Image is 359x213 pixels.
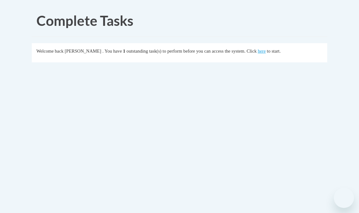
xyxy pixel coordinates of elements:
span: [PERSON_NAME] [65,49,101,54]
span: . You have [102,49,122,54]
span: Welcome back [36,49,64,54]
span: to start. [267,49,281,54]
span: 1 [123,49,125,54]
iframe: Button to launch messaging window [334,188,354,208]
span: Complete Tasks [36,12,133,29]
a: here [258,49,266,54]
span: outstanding task(s) to perform before you can access the system. Click [126,49,257,54]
